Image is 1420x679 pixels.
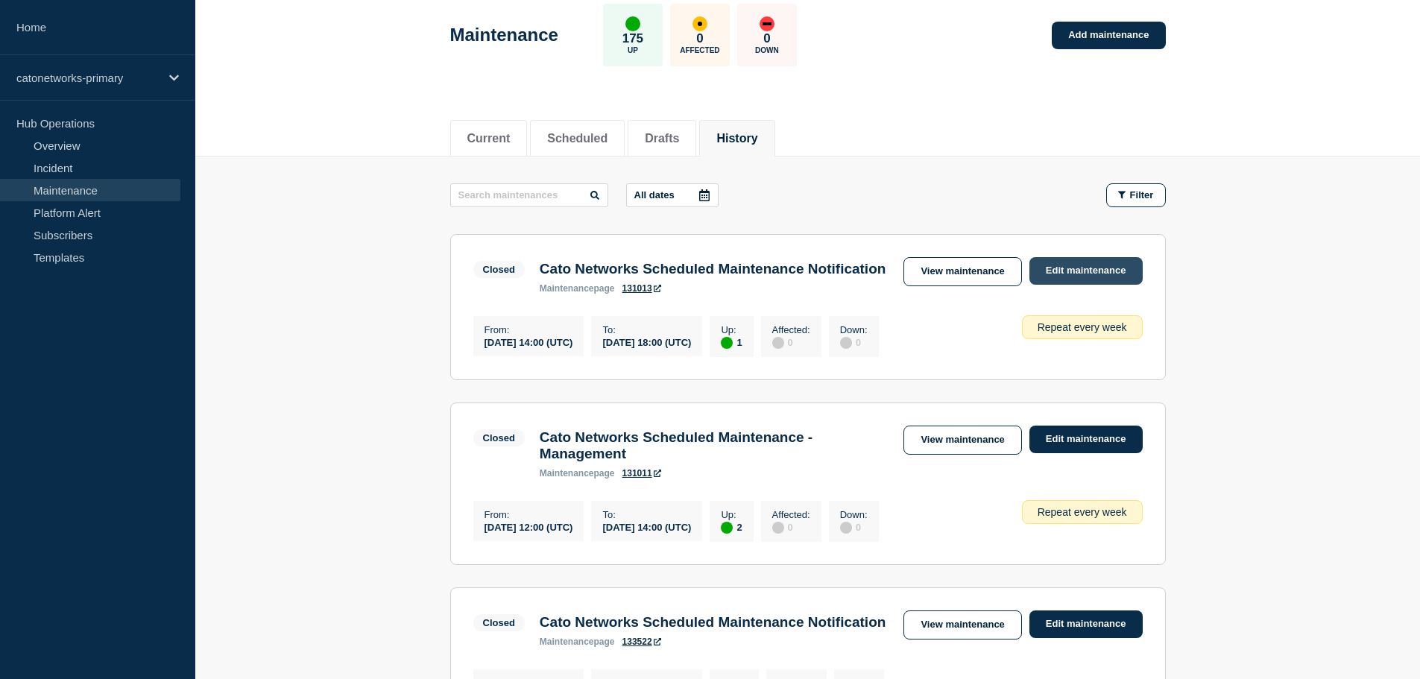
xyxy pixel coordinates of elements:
div: [DATE] 12:00 (UTC) [485,520,573,533]
p: Up [628,46,638,54]
div: Closed [483,264,515,275]
p: To : [602,324,691,335]
span: Filter [1130,189,1154,200]
div: up [721,337,733,349]
div: 0 [840,520,868,534]
a: 133522 [622,637,661,647]
span: maintenance [540,468,594,479]
a: Edit maintenance [1029,426,1143,453]
p: page [540,637,615,647]
p: catonetworks-primary [16,72,160,84]
p: From : [485,509,573,520]
h3: Cato Networks Scheduled Maintenance Notification [540,614,886,631]
p: 175 [622,31,643,46]
p: page [540,283,615,294]
h3: Cato Networks Scheduled Maintenance - Management [540,429,889,462]
div: 2 [721,520,742,534]
div: Closed [483,617,515,628]
button: Drafts [645,132,679,145]
a: Add maintenance [1052,22,1165,49]
div: disabled [772,522,784,534]
span: maintenance [540,637,594,647]
div: 0 [772,335,810,349]
div: Closed [483,432,515,443]
div: 0 [840,335,868,349]
div: up [625,16,640,31]
p: Affected : [772,324,810,335]
button: Current [467,132,511,145]
a: 131011 [622,468,661,479]
a: View maintenance [903,426,1021,455]
p: Down : [840,509,868,520]
p: All dates [634,189,675,200]
span: maintenance [540,283,594,294]
div: Repeat every week [1022,500,1143,524]
div: disabled [840,522,852,534]
button: History [716,132,757,145]
p: Up : [721,324,742,335]
div: Repeat every week [1022,315,1143,339]
p: Up : [721,509,742,520]
button: Filter [1106,183,1166,207]
button: All dates [626,183,719,207]
div: disabled [840,337,852,349]
p: 0 [763,31,770,46]
h1: Maintenance [450,25,558,45]
p: Down : [840,324,868,335]
a: Edit maintenance [1029,610,1143,638]
h3: Cato Networks Scheduled Maintenance Notification [540,261,886,277]
div: [DATE] 14:00 (UTC) [602,520,691,533]
p: page [540,468,615,479]
div: up [721,522,733,534]
div: 1 [721,335,742,349]
p: Affected : [772,509,810,520]
p: From : [485,324,573,335]
a: View maintenance [903,257,1021,286]
div: down [760,16,774,31]
div: 0 [772,520,810,534]
p: Down [755,46,779,54]
a: Edit maintenance [1029,257,1143,285]
div: affected [692,16,707,31]
div: disabled [772,337,784,349]
div: [DATE] 14:00 (UTC) [485,335,573,348]
p: Affected [680,46,719,54]
button: Scheduled [547,132,608,145]
a: View maintenance [903,610,1021,639]
p: 0 [696,31,703,46]
input: Search maintenances [450,183,608,207]
a: 131013 [622,283,661,294]
div: [DATE] 18:00 (UTC) [602,335,691,348]
p: To : [602,509,691,520]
